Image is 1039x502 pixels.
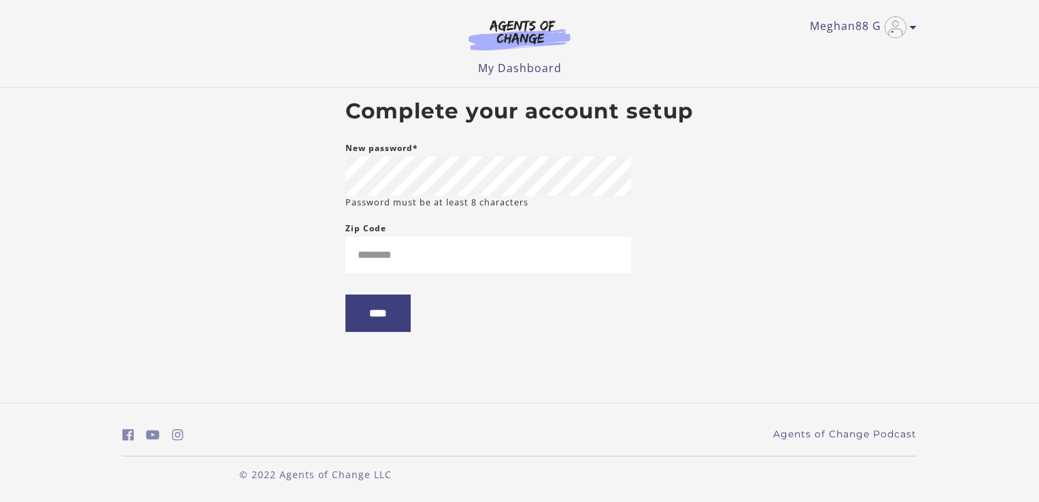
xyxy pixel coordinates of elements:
[345,196,528,209] small: Password must be at least 8 characters
[345,220,386,237] label: Zip Code
[345,99,694,124] h2: Complete your account setup
[146,425,160,445] a: https://www.youtube.com/c/AgentsofChangeTestPrepbyMeaganMitchell (Open in a new window)
[773,427,917,441] a: Agents of Change Podcast
[454,19,585,50] img: Agents of Change Logo
[122,429,134,441] i: https://www.facebook.com/groups/aswbtestprep (Open in a new window)
[345,140,418,156] label: New password*
[172,429,184,441] i: https://www.instagram.com/agentsofchangeprep/ (Open in a new window)
[172,425,184,445] a: https://www.instagram.com/agentsofchangeprep/ (Open in a new window)
[810,16,910,38] a: Toggle menu
[146,429,160,441] i: https://www.youtube.com/c/AgentsofChangeTestPrepbyMeaganMitchell (Open in a new window)
[122,425,134,445] a: https://www.facebook.com/groups/aswbtestprep (Open in a new window)
[478,61,562,76] a: My Dashboard
[122,467,509,482] p: © 2022 Agents of Change LLC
